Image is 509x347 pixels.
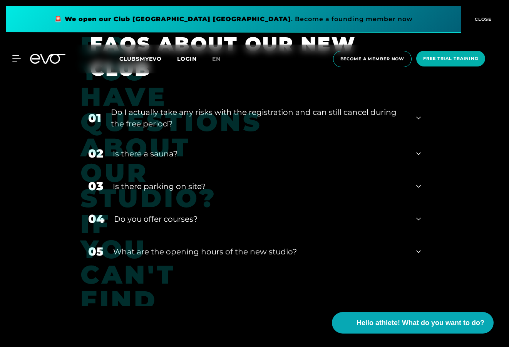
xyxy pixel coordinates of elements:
[88,243,104,260] div: 05
[88,145,103,162] div: 02
[212,55,221,62] span: EN
[111,106,407,130] div: Do I actually take any risks with the registration and can still cancel during the free period?
[119,55,162,62] span: CLUBSMYEVO
[88,110,101,127] div: 01
[119,55,177,62] a: CLUBSMYEVO
[88,210,104,227] div: 04
[423,55,478,62] span: FREE TRIAL TRAINING
[414,51,487,67] a: FREE TRIAL TRAINING
[473,16,492,23] span: CLOSE
[113,246,407,257] div: What are the opening hours of the new studio?
[113,148,407,159] div: Is there a sauna?
[331,51,414,67] a: Become a member now
[114,213,407,225] div: Do you offer courses?
[357,318,484,328] span: Hello athlete! What do you want to do?
[177,55,197,62] a: LOGIN
[340,56,405,62] span: Become a member now
[113,181,407,192] div: Is there parking on site?
[461,6,503,33] button: CLOSE
[88,178,103,195] div: 03
[332,312,494,334] button: Hello athlete! What do you want to do?
[212,55,230,63] a: EN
